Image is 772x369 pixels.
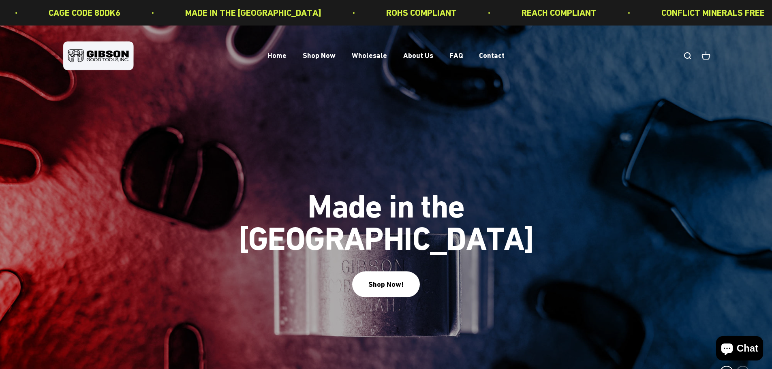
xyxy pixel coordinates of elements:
p: CAGE CODE 8DDK6 [48,6,120,20]
a: Shop Now [303,51,336,60]
a: Home [267,51,287,60]
inbox-online-store-chat: Shopify online store chat [714,336,766,363]
a: Contact [479,51,505,60]
div: Shop Now! [368,279,404,290]
button: Shop Now! [352,271,420,297]
a: About Us [403,51,433,60]
p: CONFLICT MINERALS FREE [661,6,764,20]
split-lines: Made in the [GEOGRAPHIC_DATA] [228,220,544,258]
p: REACH COMPLIANT [521,6,596,20]
a: Wholesale [352,51,387,60]
p: ROHS COMPLIANT [385,6,456,20]
p: MADE IN THE [GEOGRAPHIC_DATA] [184,6,321,20]
a: FAQ [449,51,463,60]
